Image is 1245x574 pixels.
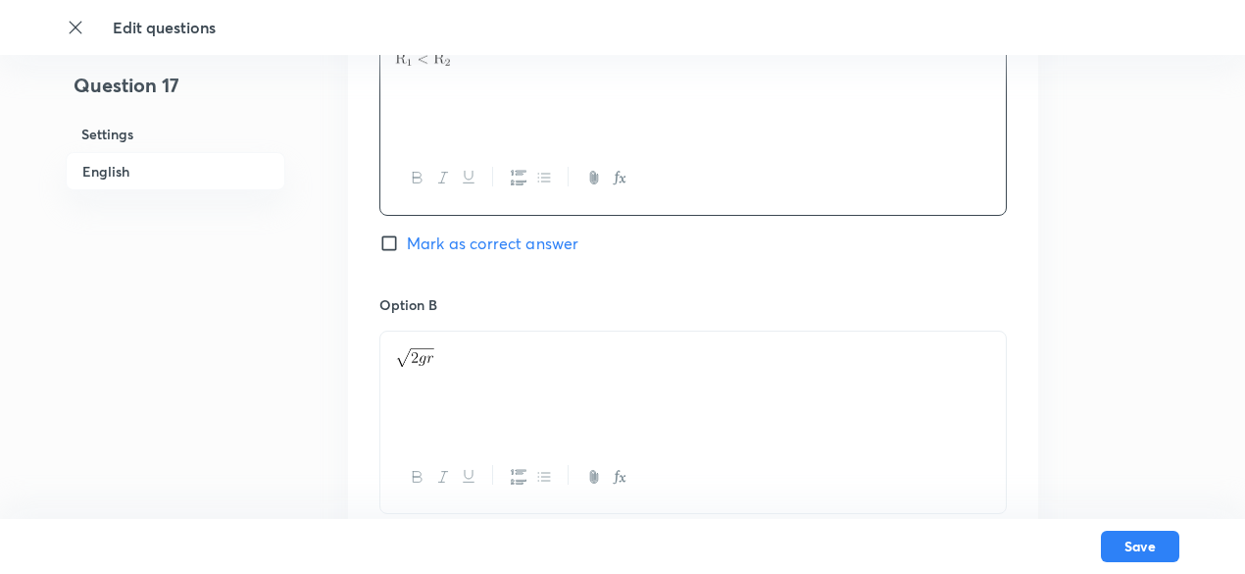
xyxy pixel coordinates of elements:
span: Mark as correct answer [407,232,578,255]
h4: Question 17 [66,71,285,116]
img: \mathrm{R}_{1}<\mathrm{R}_{2} [395,53,450,67]
span: Edit questions [113,17,216,37]
h6: Settings [66,116,285,152]
h6: English [66,152,285,190]
button: Save [1101,531,1179,562]
h6: Option B [379,294,1007,315]
img: \sqrt{2 g r} [395,348,434,367]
